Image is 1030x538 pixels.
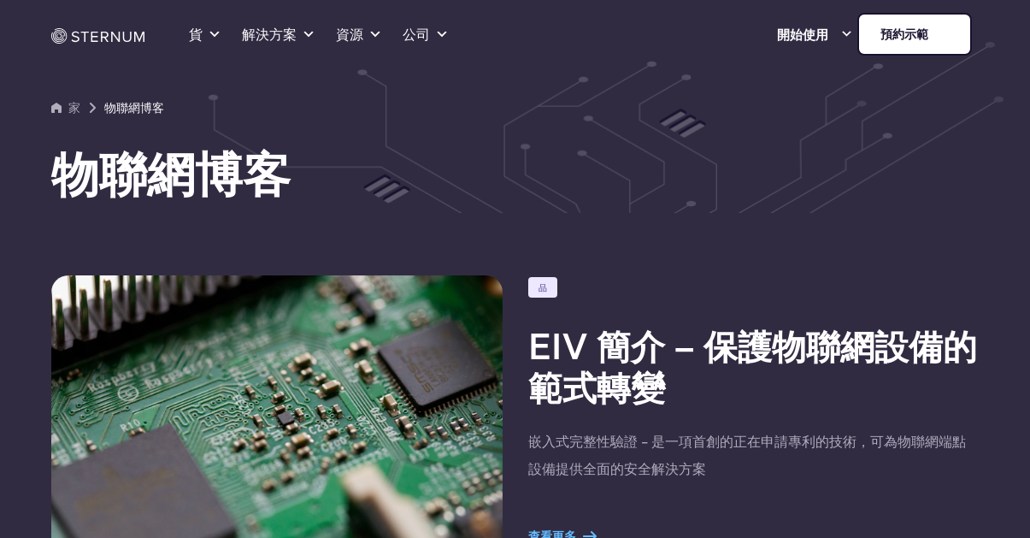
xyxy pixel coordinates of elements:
a: 開始使用 [777,17,853,51]
font: 貨 [189,25,203,43]
a: EIV 簡介 – 保護物聯網設備的範式轉變 [528,322,977,409]
font: 公司 [403,25,430,43]
font: 資源 [336,25,363,43]
a: 預約示範 [857,13,972,56]
font: 家 [68,98,80,118]
font: 預約示範 [880,28,928,40]
h1: 物聯網博客 [51,145,979,200]
font: 開始使用 [777,17,828,51]
p: 嵌入式完整性驗證 - 是一項首創的正在申請專利的技術，可為物聯網端點設備提供全面的安全解決方案 [528,428,979,482]
a: 物聯網博客 [104,98,164,118]
img: 胸骨物聯網 [935,27,949,41]
a: 家 [51,98,80,118]
font: 解決方案 [242,25,297,43]
a: 品 [528,277,557,298]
